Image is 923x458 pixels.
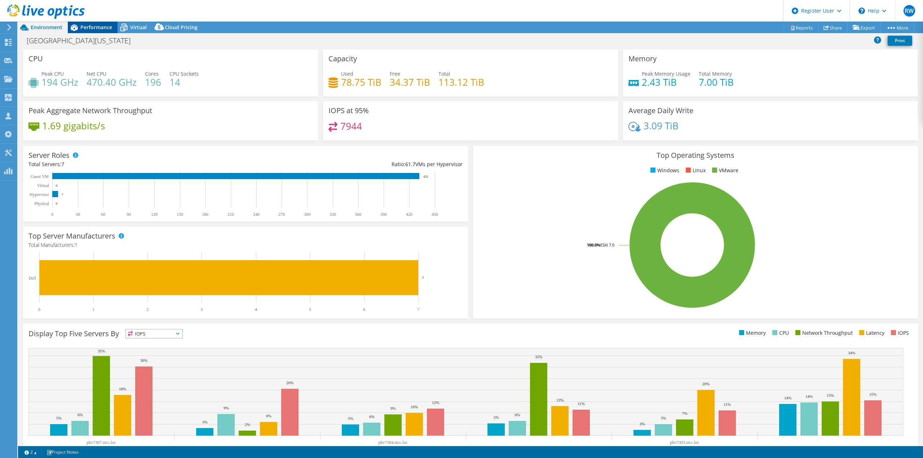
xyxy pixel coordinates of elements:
[494,415,499,419] text: 5%
[628,55,657,63] h3: Memory
[169,70,199,77] span: CPU Sockets
[200,307,203,312] text: 3
[556,398,564,402] text: 13%
[642,70,690,77] span: Peak Memory Usage
[640,422,645,426] text: 3%
[847,22,881,33] a: Export
[38,307,40,312] text: 0
[340,122,362,130] h4: 7944
[42,122,105,130] h4: 1.69 gigabits/s
[101,212,105,217] text: 60
[28,160,246,168] div: Total Servers:
[145,70,159,77] span: Cores
[127,212,131,217] text: 90
[432,212,438,217] text: 450
[78,413,83,417] text: 6%
[31,174,49,179] text: Guest VM
[405,161,415,168] span: 61.7
[56,202,58,205] text: 0
[51,212,53,217] text: 0
[224,406,229,410] text: 9%
[880,22,914,33] a: More
[126,329,182,338] span: IOPS
[87,440,116,445] text: phv7307.stcc.loc
[23,37,142,45] h1: [GEOGRAPHIC_DATA][US_STATE]
[75,241,78,248] span: 1
[355,212,361,217] text: 360
[438,78,484,86] h4: 113.12 TiB
[390,78,430,86] h4: 34.37 TiB
[341,70,353,77] span: Used
[31,24,62,31] span: Environment
[369,414,375,419] text: 6%
[30,192,49,197] text: Hypervisor
[87,78,137,86] h4: 470.40 GHz
[644,122,679,130] h4: 3.09 TiB
[202,420,208,424] text: 3%
[28,232,115,240] h3: Top Server Manufacturers
[888,36,912,46] a: Print
[724,402,731,406] text: 11%
[253,212,260,217] text: 240
[341,78,381,86] h4: 78.75 TiB
[858,8,865,14] svg: \n
[140,358,147,363] text: 30%
[710,166,738,174] li: VMware
[146,307,149,312] text: 2
[805,394,813,399] text: 14%
[266,414,271,418] text: 6%
[76,212,80,217] text: 30
[28,55,43,63] h3: CPU
[649,166,679,174] li: Windows
[600,242,614,248] tspan: ESXi 7.0
[348,416,353,421] text: 5%
[202,212,208,217] text: 180
[28,107,152,115] h3: Peak Aggregate Network Throughput
[702,382,710,386] text: 20%
[328,107,369,115] h3: IOPS at 95%
[245,422,250,427] text: 2%
[87,70,106,77] span: Net CPU
[661,416,666,420] text: 5%
[628,107,693,115] h3: Average Daily Write
[37,183,49,188] text: Virtual
[406,212,412,217] text: 420
[41,78,78,86] h4: 194 GHz
[255,307,257,312] text: 4
[28,151,70,159] h3: Server Roles
[670,440,699,445] text: phv7303.stcc.loc
[92,307,94,312] text: 1
[363,307,365,312] text: 6
[34,201,49,206] text: Physical
[19,448,42,457] a: 2
[682,411,688,415] text: 7%
[794,329,853,337] li: Network Throughput
[28,241,463,249] h4: Total Manufacturers:
[62,193,63,196] text: 7
[784,22,818,33] a: Reports
[478,151,913,159] h3: Top Operating Systems
[304,212,310,217] text: 300
[423,175,428,178] text: 432
[41,70,64,77] span: Peak CPU
[98,349,105,353] text: 35%
[699,70,732,77] span: Total Memory
[80,24,112,31] span: Performance
[130,24,147,31] span: Virtual
[535,355,542,359] text: 32%
[699,78,734,86] h4: 7.00 TiB
[422,276,424,280] text: 7
[119,387,126,391] text: 18%
[145,78,161,86] h4: 196
[848,351,855,355] text: 34%
[587,242,600,248] tspan: 100.0%
[411,405,418,409] text: 10%
[578,401,585,406] text: 11%
[169,78,199,86] h4: 14
[61,161,64,168] span: 7
[770,329,789,337] li: CPU
[246,160,463,168] div: Ratio: VMs per Hypervisor
[417,307,419,312] text: 7
[642,78,690,86] h4: 2.43 TiB
[737,329,766,337] li: Memory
